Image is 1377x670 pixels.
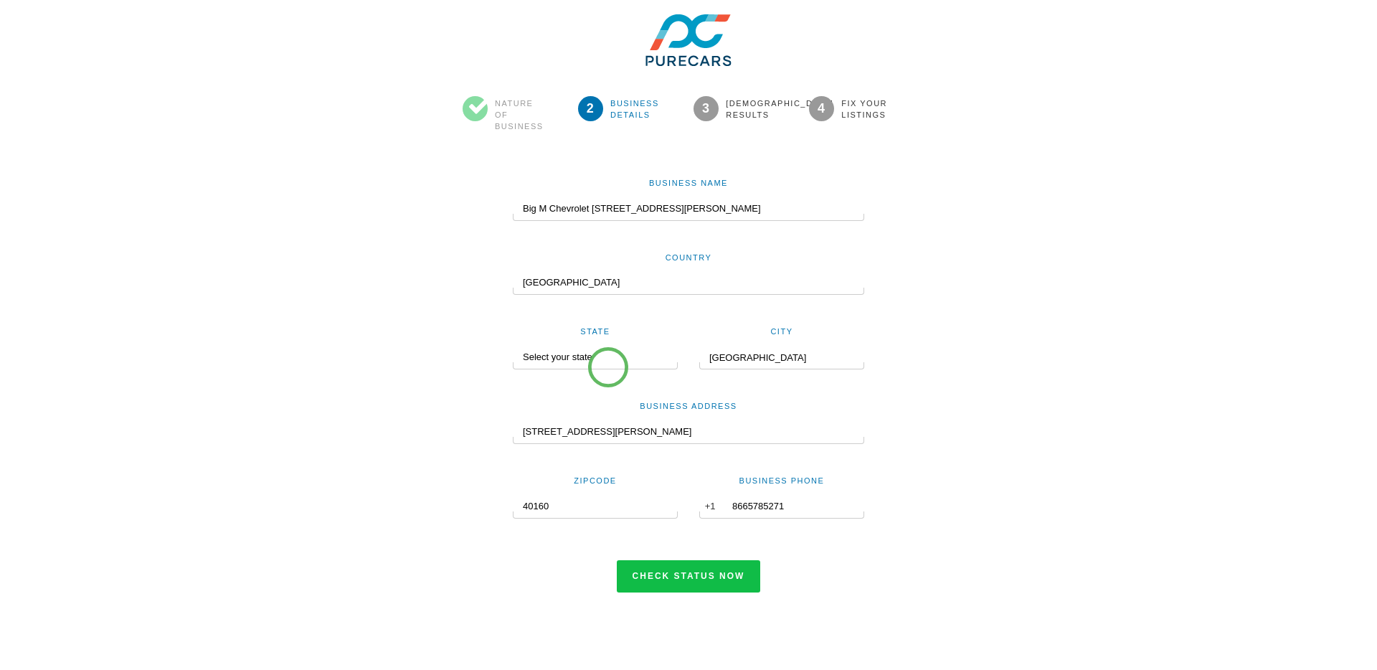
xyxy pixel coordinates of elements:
[640,401,737,412] label: Business Address
[580,326,610,338] label: State
[739,476,825,487] label: Business Phone
[694,96,719,121] span: 3
[488,98,549,132] span: Nature of Business
[513,420,864,444] input: Building, Street
[574,476,616,487] label: Zipcode
[578,96,603,121] span: 2
[666,253,712,264] label: Country
[649,178,728,189] label: Business Name
[719,98,780,121] span: [DEMOGRAPHIC_DATA] Results
[809,96,834,121] span: 4
[603,98,664,121] span: Business Details
[705,500,716,524] span: +1
[620,14,757,66] img: GsEXJj1dRr2yxwfCSclf.png
[834,98,895,121] span: Fix your Listings
[770,326,792,338] label: City
[617,560,761,593] button: Check status now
